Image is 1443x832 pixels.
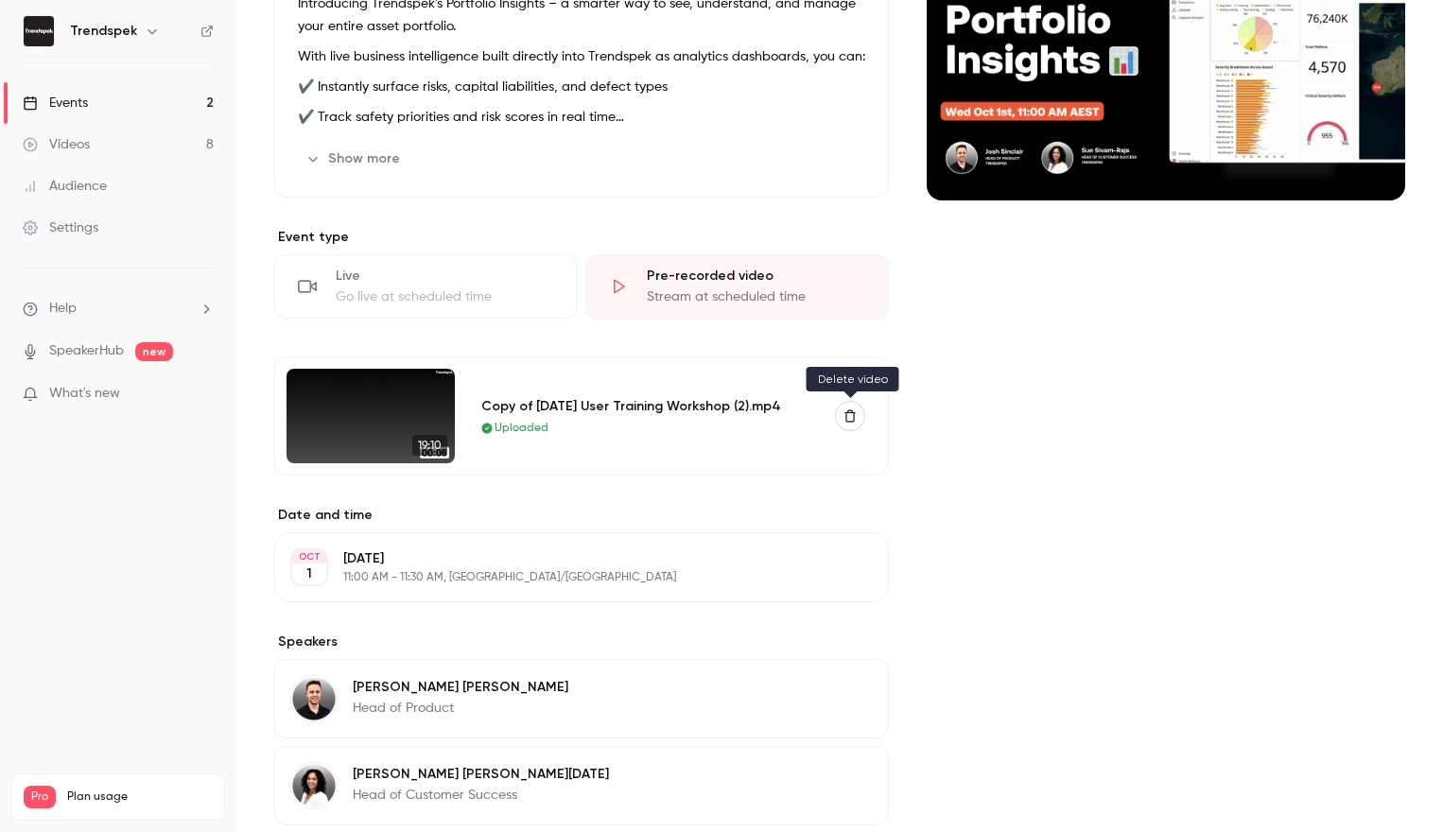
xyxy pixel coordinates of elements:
label: Speakers [274,633,889,651]
p: 1 [306,564,312,583]
button: Show more [298,144,411,174]
p: ✔️ Instantly surface risks, capital liabilities, and defect types [298,76,865,98]
div: Settings [23,218,98,237]
div: Pre-recorded video [647,267,865,286]
p: Event type [274,228,889,247]
div: Pre-recorded videoStream at scheduled time [585,254,889,319]
div: Go live at scheduled time [336,287,554,306]
div: Audience [23,177,107,196]
div: Copy of [DATE] User Training Workshop (2).mp4 [481,396,812,416]
span: new [135,342,173,361]
div: Sue Sivam-Raja[PERSON_NAME] [PERSON_NAME][DATE]Head of Customer Success [274,746,889,825]
p: Head of Product [353,699,568,718]
span: 19:10 [412,435,447,456]
p: [PERSON_NAME] [PERSON_NAME][DATE] [353,765,609,784]
div: Josh Sinclair[PERSON_NAME] [PERSON_NAME]Head of Product [274,659,889,738]
p: With live business intelligence built directly into Trendspek as analytics dashboards, you can: [298,45,865,68]
p: [DATE] [343,549,789,568]
img: Josh Sinclair [291,676,337,721]
img: Trendspek [24,16,54,46]
a: SpeakerHub [49,341,124,361]
div: Videos [23,135,90,154]
iframe: Noticeable Trigger [191,386,214,403]
li: help-dropdown-opener [23,299,214,319]
p: ✔️ Track safety priorities and risk scores in real time [298,106,865,129]
div: Live [336,267,554,286]
span: Help [49,299,77,319]
span: Uploaded [495,420,548,437]
img: Sue Sivam-Raja [291,763,337,808]
span: Plan usage [67,789,213,805]
p: [PERSON_NAME] [PERSON_NAME] [353,678,568,697]
span: Pro [24,786,56,808]
label: Date and time [274,506,889,525]
p: Head of Customer Success [353,786,609,805]
span: What's new [49,384,120,404]
h6: Trendspek [70,22,137,41]
div: OCT [292,550,326,563]
div: Stream at scheduled time [647,287,865,306]
div: Events [23,94,88,113]
p: 11:00 AM - 11:30 AM, [GEOGRAPHIC_DATA]/[GEOGRAPHIC_DATA] [343,570,789,585]
div: LiveGo live at scheduled time [274,254,578,319]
